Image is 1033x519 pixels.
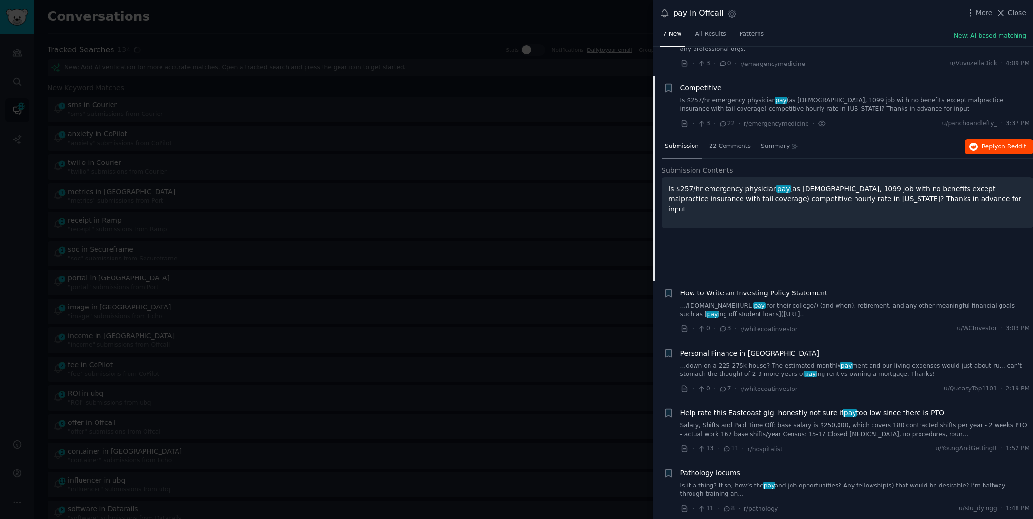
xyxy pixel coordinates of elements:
span: u/VuvuzellaDick [950,59,997,68]
span: Reply [982,143,1026,151]
a: Patterns [736,27,767,47]
span: 3:37 PM [1006,119,1030,128]
span: u/panchoandlefty_ [942,119,997,128]
div: pay in Offcall [673,7,724,19]
span: · [713,59,715,69]
span: 22 [719,119,735,128]
span: · [738,118,740,129]
span: pay [775,97,787,104]
span: · [717,444,719,454]
span: · [692,118,694,129]
span: · [735,59,737,69]
span: 0 [719,59,731,68]
span: pay [804,371,817,377]
a: 7 New [660,27,685,47]
span: 11 [723,444,739,453]
button: New: AI-based matching [954,32,1026,41]
button: More [966,8,993,18]
span: · [692,59,694,69]
span: pay [840,362,853,369]
span: r/hospitalist [748,446,783,453]
span: 22 Comments [709,142,751,151]
span: on Reddit [998,143,1026,150]
span: More [976,8,993,18]
span: · [812,118,814,129]
span: 3 [697,119,710,128]
button: Close [996,8,1026,18]
a: Pathology locums [680,468,740,478]
a: Personal Finance in [GEOGRAPHIC_DATA] [680,348,819,358]
span: · [713,384,715,394]
span: u/stu_dyingg [959,504,997,513]
a: .../[DOMAIN_NAME][URL]pay-for-their-college/) (and when), retirement, and any other meaningful fi... [680,302,1030,319]
a: Is $257/hr emergency physicianpay(as [DEMOGRAPHIC_DATA], 1099 job with no benefits except malprac... [680,97,1030,114]
span: Patterns [740,30,764,39]
span: pay [776,185,791,193]
span: pay [753,302,766,309]
span: 3:03 PM [1006,324,1030,333]
a: Salary, Shifts and Paid Time Off: base salary is $250,000, which covers 180 contracted shifts per... [680,422,1030,438]
span: pay [706,311,719,318]
span: 0 [697,385,710,393]
span: 3 [719,324,731,333]
span: r/emergencymedicine [740,61,805,67]
span: u/QueasyTop1101 [944,385,997,393]
span: · [1001,385,1002,393]
span: 3 [697,59,710,68]
span: u/YoungAndGettingIt [936,444,997,453]
span: 7 New [663,30,681,39]
a: Is it a thing? If so, how’s thepayand job opportunities? Any fellowship(s) that would be desirabl... [680,482,1030,499]
span: r/whitecoatinvestor [740,326,798,333]
span: u/WCInvestor [957,324,997,333]
span: 4:09 PM [1006,59,1030,68]
span: · [1001,444,1002,453]
span: pay [763,482,775,489]
button: Replyon Reddit [965,139,1033,155]
span: · [713,118,715,129]
span: 1:52 PM [1006,444,1030,453]
span: · [717,503,719,514]
span: 7 [719,385,731,393]
span: Help rate this Eastcoast gig, honestly not sure if too low since there is PTO [680,408,944,418]
span: pay [843,409,857,417]
span: Close [1008,8,1026,18]
span: r/pathology [744,505,778,512]
span: · [692,384,694,394]
span: 0 [697,324,710,333]
span: · [735,384,737,394]
span: · [742,444,744,454]
span: Submission Contents [662,165,733,176]
span: · [1001,119,1002,128]
span: · [692,503,694,514]
span: All Results [695,30,726,39]
span: · [692,444,694,454]
span: Submission [665,142,699,151]
span: r/whitecoatinvestor [740,386,798,392]
span: 2:19 PM [1006,385,1030,393]
p: Is $257/hr emergency physician (as [DEMOGRAPHIC_DATA], 1099 job with no benefits except malpracti... [668,184,1026,214]
a: How to Write an Investing Policy Statement [680,288,828,298]
span: · [692,324,694,334]
span: 1:48 PM [1006,504,1030,513]
span: · [735,324,737,334]
span: r/emergencymedicine [744,120,809,127]
span: · [738,503,740,514]
span: · [1001,504,1002,513]
span: · [1001,324,1002,333]
span: Summary [761,142,790,151]
a: All Results [692,27,729,47]
span: 8 [723,504,735,513]
a: ...down on a 225-275k house? The estimated monthlypayment and our living expenses would just abou... [680,362,1030,379]
span: · [1001,59,1002,68]
span: 11 [697,504,713,513]
span: 13 [697,444,713,453]
a: Help rate this Eastcoast gig, honestly not sure ifpaytoo low since there is PTO [680,408,944,418]
a: Competitive [680,83,722,93]
span: · [713,324,715,334]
